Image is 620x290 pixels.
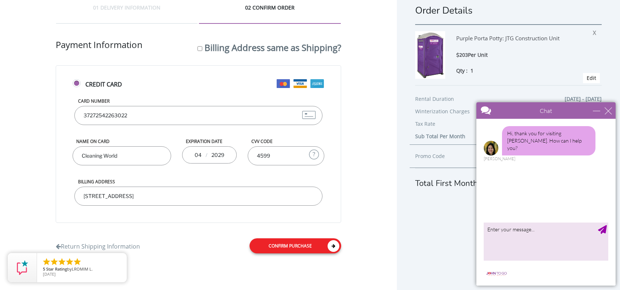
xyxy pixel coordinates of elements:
div: 01 DELIVERY INFORMATION [56,4,198,24]
span: 1 [470,67,473,74]
span: [DATE] - [DATE] [565,95,602,103]
div: $203 [456,51,580,59]
img: Review Rating [15,260,30,275]
iframe: Live Chat Box [472,98,620,290]
span: 5 [43,266,45,272]
div: Tax Rate [415,120,602,132]
label: Credit Card [73,80,324,96]
h1: Order Details [415,4,602,17]
label: Card Number [74,98,322,104]
div: 02 CONFIRM ORDER [199,4,341,24]
label: Name on Card [73,138,171,144]
li:  [42,257,51,266]
li:  [58,257,66,266]
li:  [65,257,74,266]
div: Promo Code [415,152,503,161]
li:  [73,257,82,266]
input: MM [193,147,203,162]
div: Payment Information [56,38,341,65]
div: Winterization Charges [415,107,602,120]
a: Confirm purchase [250,238,341,253]
span: Per Unit [468,51,488,58]
label: Billing Address [74,179,322,185]
span: Star Rating [46,266,67,272]
li:  [50,257,59,266]
div: Qty : [456,67,580,74]
span: / [205,151,208,159]
span: LROMIM L. [72,266,93,272]
input: YYYY [211,147,225,162]
span: by [43,267,121,272]
label: Expiration Date [182,138,237,144]
span: [DATE] [43,271,56,277]
div: Total First Months Payment [415,168,602,189]
b: Sub Total Per Month [415,133,465,140]
div: Rental Duration [415,95,602,107]
label: CVV Code [248,138,324,144]
div: Purple Porta Potty: JTG Construction Unit [456,31,580,51]
a: Return Shipping Information [56,239,140,251]
label: Billing Address same as Shipping? [204,41,341,54]
span: X [593,27,600,36]
a: Edit [587,74,596,81]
